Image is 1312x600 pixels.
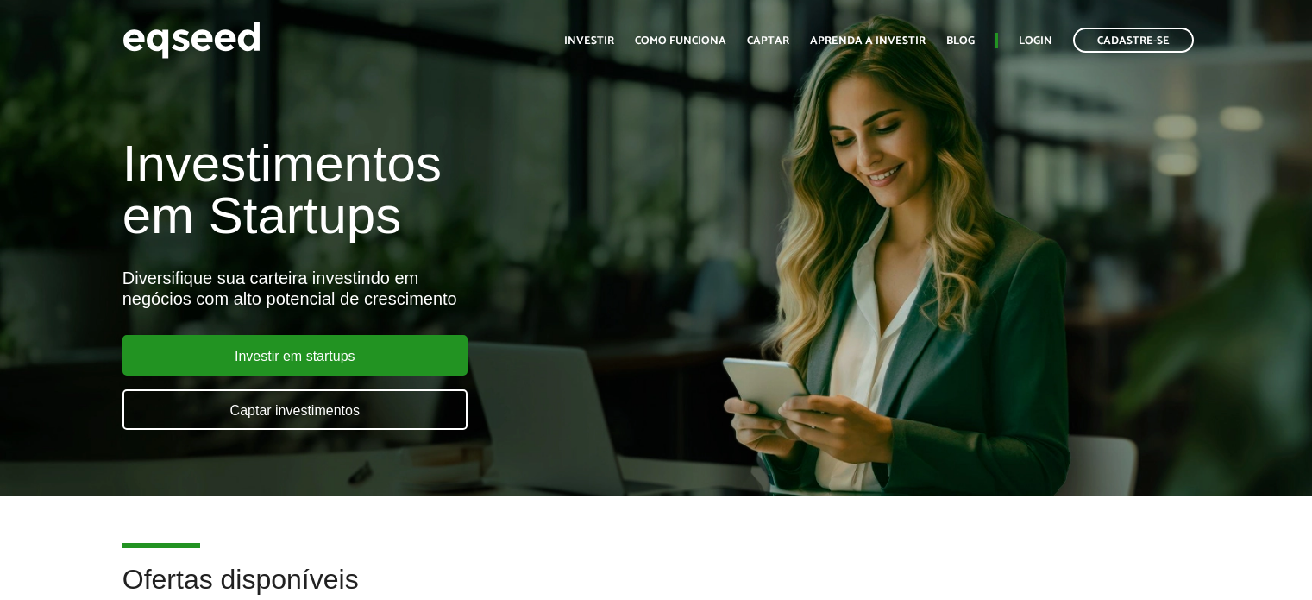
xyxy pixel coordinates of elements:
[122,268,753,309] div: Diversifique sua carteira investindo em negócios com alto potencial de crescimento
[810,35,926,47] a: Aprenda a investir
[1073,28,1194,53] a: Cadastre-se
[747,35,789,47] a: Captar
[564,35,614,47] a: Investir
[122,389,468,430] a: Captar investimentos
[1019,35,1052,47] a: Login
[946,35,975,47] a: Blog
[122,138,753,242] h1: Investimentos em Startups
[122,17,261,63] img: EqSeed
[122,335,468,376] a: Investir em startups
[635,35,726,47] a: Como funciona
